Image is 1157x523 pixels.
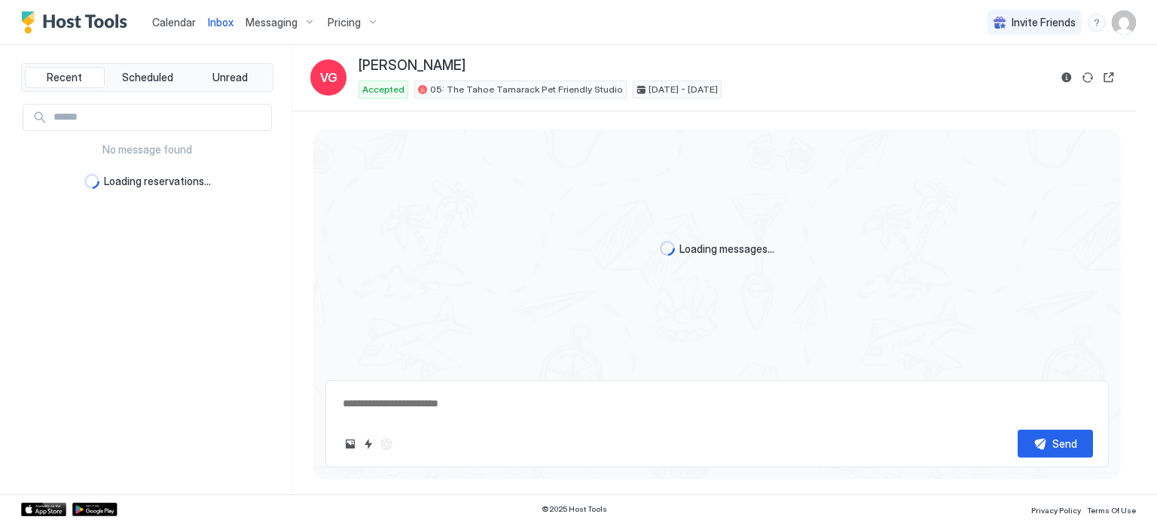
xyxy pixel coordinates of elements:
[47,105,271,130] input: Input Field
[152,16,196,29] span: Calendar
[104,175,211,188] span: Loading reservations...
[1112,11,1136,35] div: User profile
[21,11,134,34] a: Host Tools Logo
[21,63,273,92] div: tab-group
[190,67,270,88] button: Unread
[152,14,196,30] a: Calendar
[1079,68,1097,87] button: Sync reservation
[679,242,774,256] span: Loading messages...
[1031,506,1081,515] span: Privacy Policy
[122,71,173,84] span: Scheduled
[25,67,105,88] button: Recent
[72,503,118,516] a: Google Play Store
[328,16,361,29] span: Pricing
[362,83,404,96] span: Accepted
[102,143,192,157] span: No message found
[1088,14,1106,32] div: menu
[660,241,675,256] div: loading
[1018,430,1093,458] button: Send
[212,71,248,84] span: Unread
[1100,68,1118,87] button: Open reservation
[208,14,234,30] a: Inbox
[246,16,298,29] span: Messaging
[320,68,337,87] span: VG
[359,57,466,74] span: [PERSON_NAME]
[359,435,377,453] button: Quick reply
[1087,506,1136,515] span: Terms Of Use
[208,16,234,29] span: Inbox
[21,503,66,516] a: App Store
[341,435,359,453] button: Upload image
[1058,68,1076,87] button: Reservation information
[1087,501,1136,517] a: Terms Of Use
[108,67,188,88] button: Scheduled
[1052,436,1077,452] div: Send
[47,71,82,84] span: Recent
[1012,16,1076,29] span: Invite Friends
[430,83,623,96] span: 05: The Tahoe Tamarack Pet Friendly Studio
[649,83,718,96] span: [DATE] - [DATE]
[1031,501,1081,517] a: Privacy Policy
[542,504,607,514] span: © 2025 Host Tools
[84,174,99,189] div: loading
